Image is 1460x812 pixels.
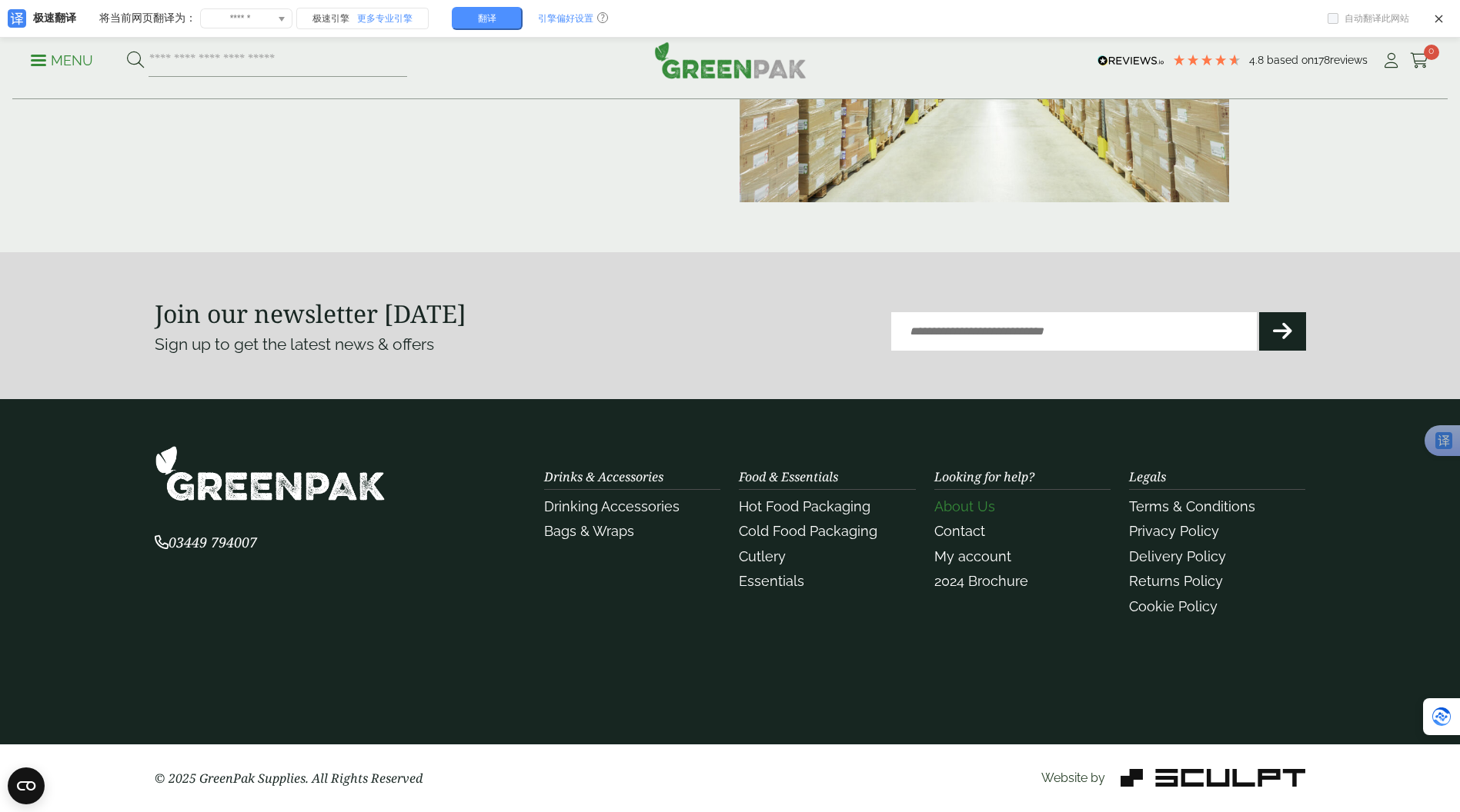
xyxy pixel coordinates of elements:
a: Hot Food Packaging [739,498,870,514]
span: reviews [1330,54,1368,66]
a: Menu [31,52,93,67]
span: 178 [1314,54,1330,66]
a: 0 [1410,49,1429,72]
img: GreenPak Supplies [654,42,807,78]
a: Cold Food Packaging [739,523,877,539]
a: Delivery Policy [1129,548,1226,564]
a: Cutlery [739,548,786,564]
a: Essentials [739,573,804,589]
span: 0 [1424,45,1439,60]
a: About Us [934,498,995,514]
p: Menu [31,52,93,70]
a: Cookie Policy [1129,598,1218,614]
a: 2024 Brochure [934,573,1028,589]
img: Sculpt [1121,769,1305,787]
span: Website by [1041,770,1105,785]
span: 4.8 [1249,54,1267,66]
a: Bags & Wraps [544,523,634,539]
p: © 2025 GreenPak Supplies. All Rights Reserved [155,769,526,787]
button: Open CMP widget [8,767,45,804]
a: My account [934,548,1011,564]
span: 03449 794007 [155,533,257,551]
a: Returns Policy [1129,573,1223,589]
a: Terms & Conditions [1129,498,1255,514]
a: 03449 794007 [155,536,257,551]
img: REVIEWS.io [1098,55,1164,66]
strong: Join our newsletter [DATE] [155,297,466,330]
div: 4.78 Stars [1172,53,1241,67]
i: My Account [1381,53,1401,68]
a: Drinking Accessories [544,498,680,514]
i: Cart [1410,53,1429,68]
a: Privacy Policy [1129,523,1219,539]
img: GreenPak Supplies [155,445,386,501]
p: Sign up to get the latest news & offers [155,332,673,357]
a: Contact [934,523,985,539]
span: Based on [1267,54,1314,66]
